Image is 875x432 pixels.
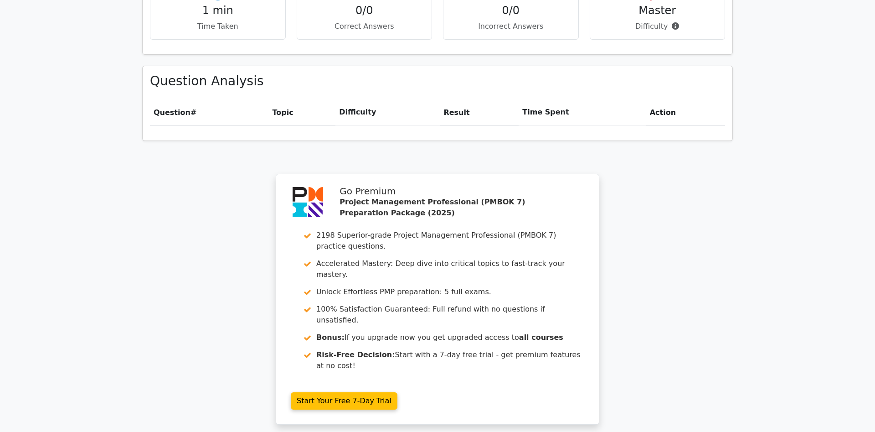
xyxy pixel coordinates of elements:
[268,99,335,125] th: Topic
[304,4,425,17] h4: 0/0
[646,99,725,125] th: Action
[158,4,278,17] h4: 1 min
[150,99,268,125] th: #
[335,99,440,125] th: Difficulty
[154,108,190,117] span: Question
[150,73,725,89] h3: Question Analysis
[440,99,519,125] th: Result
[158,21,278,32] p: Time Taken
[519,99,646,125] th: Time Spent
[291,392,397,410] a: Start Your Free 7-Day Trial
[304,21,425,32] p: Correct Answers
[597,4,718,17] h4: Master
[451,21,571,32] p: Incorrect Answers
[451,4,571,17] h4: 0/0
[597,21,718,32] p: Difficulty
